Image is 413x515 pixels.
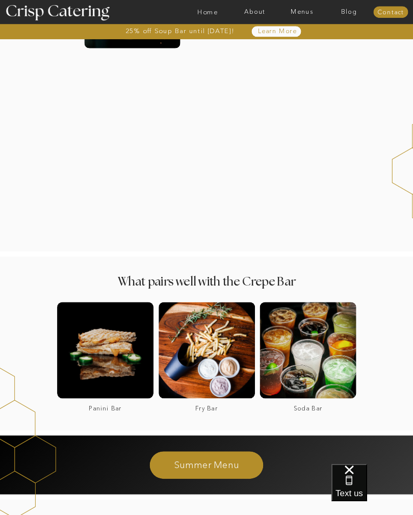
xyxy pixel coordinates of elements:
a: 25% off Soup Bar until [DATE]! [100,28,259,35]
a: About [231,9,278,16]
a: Summer Menu [113,458,300,470]
a: Soda Bar [261,405,355,411]
a: Contact [373,9,408,16]
a: Panini Bar [59,405,152,411]
a: Blog [326,9,373,16]
iframe: podium webchat widget bubble [331,464,413,515]
h2: What pairs well with the Crepe Bar [79,276,335,289]
a: Fry Bar [160,405,253,411]
a: Home [184,9,231,16]
a: Learn More [242,28,313,35]
a: Menus [278,9,325,16]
